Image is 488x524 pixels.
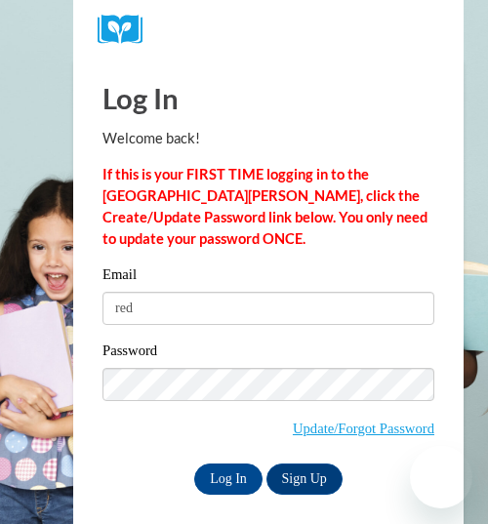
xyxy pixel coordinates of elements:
a: COX Campus [98,15,439,45]
a: Update/Forgot Password [293,421,434,436]
label: Password [102,343,434,363]
a: Sign Up [266,464,343,495]
label: Email [102,267,434,287]
iframe: Button to launch messaging window [410,446,472,508]
strong: If this is your FIRST TIME logging in to the [GEOGRAPHIC_DATA][PERSON_NAME], click the Create/Upd... [102,166,427,247]
p: Welcome back! [102,128,434,149]
h1: Log In [102,78,434,118]
img: Logo brand [98,15,156,45]
input: Log In [194,464,263,495]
